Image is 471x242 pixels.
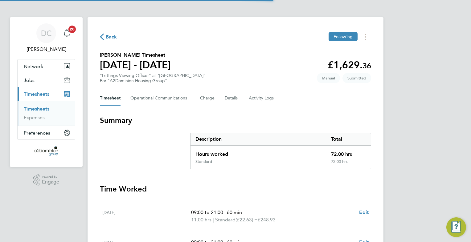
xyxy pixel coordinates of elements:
a: Go to home page [17,146,75,156]
div: Total [326,133,371,145]
span: Powered by [42,174,59,179]
a: 20 [61,23,73,43]
button: Charge [200,91,215,106]
span: 09:00 to 21:00 [191,209,223,215]
h3: Time Worked [100,184,371,194]
h2: [PERSON_NAME] Timesheet [100,51,171,59]
span: Back [106,33,117,41]
h3: Summary [100,115,371,125]
nav: Main navigation [10,17,83,167]
a: Edit [359,209,369,216]
button: Network [18,59,75,73]
div: Standard [195,159,212,164]
button: Following [329,32,358,41]
button: Engage Resource Center [446,217,466,237]
h1: [DATE] - [DATE] [100,59,171,71]
span: | [224,209,226,215]
img: a2dominion-logo-retina.png [35,146,58,156]
span: Standard [215,216,236,224]
span: (£22.63) = [236,217,258,223]
span: Jobs [24,77,35,83]
div: Hours worked [190,146,326,159]
a: DC[PERSON_NAME] [17,23,75,53]
div: Timesheets [18,101,75,126]
button: Activity Logs [249,91,275,106]
span: This timesheet was manually created. [317,73,340,83]
span: 36 [362,61,371,70]
app-decimal: £1,629. [328,59,371,71]
button: Timesheets Menu [360,32,371,42]
div: 72.00 hrs [326,159,371,169]
a: Powered byEngage [33,174,59,186]
button: Details [225,91,239,106]
button: Back [100,33,117,41]
button: Operational Communications [130,91,190,106]
span: This timesheet is Submitted. [342,73,371,83]
div: 72.00 hrs [326,146,371,159]
span: | [213,217,214,223]
span: £248.93 [258,217,276,223]
span: 20 [68,26,76,33]
span: 11.00 hrs [191,217,211,223]
span: Engage [42,179,59,185]
span: 60 min [227,209,242,215]
span: Following [334,34,353,39]
div: For "A2Dominion Housing Group" [100,78,206,83]
span: Timesheets [24,91,49,97]
button: Timesheet [100,91,121,106]
div: Summary [190,133,371,169]
span: Network [24,63,43,69]
a: Expenses [24,115,45,120]
button: Jobs [18,73,75,87]
span: Danielle Carter [17,46,75,53]
div: "Lettings Viewing Officer" at "[GEOGRAPHIC_DATA]" [100,73,206,83]
span: Edit [359,209,369,215]
button: Preferences [18,126,75,139]
div: Description [190,133,326,145]
button: Timesheets [18,87,75,101]
span: DC [41,29,52,37]
span: Preferences [24,130,50,136]
div: [DATE] [102,209,191,224]
a: Timesheets [24,106,49,112]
